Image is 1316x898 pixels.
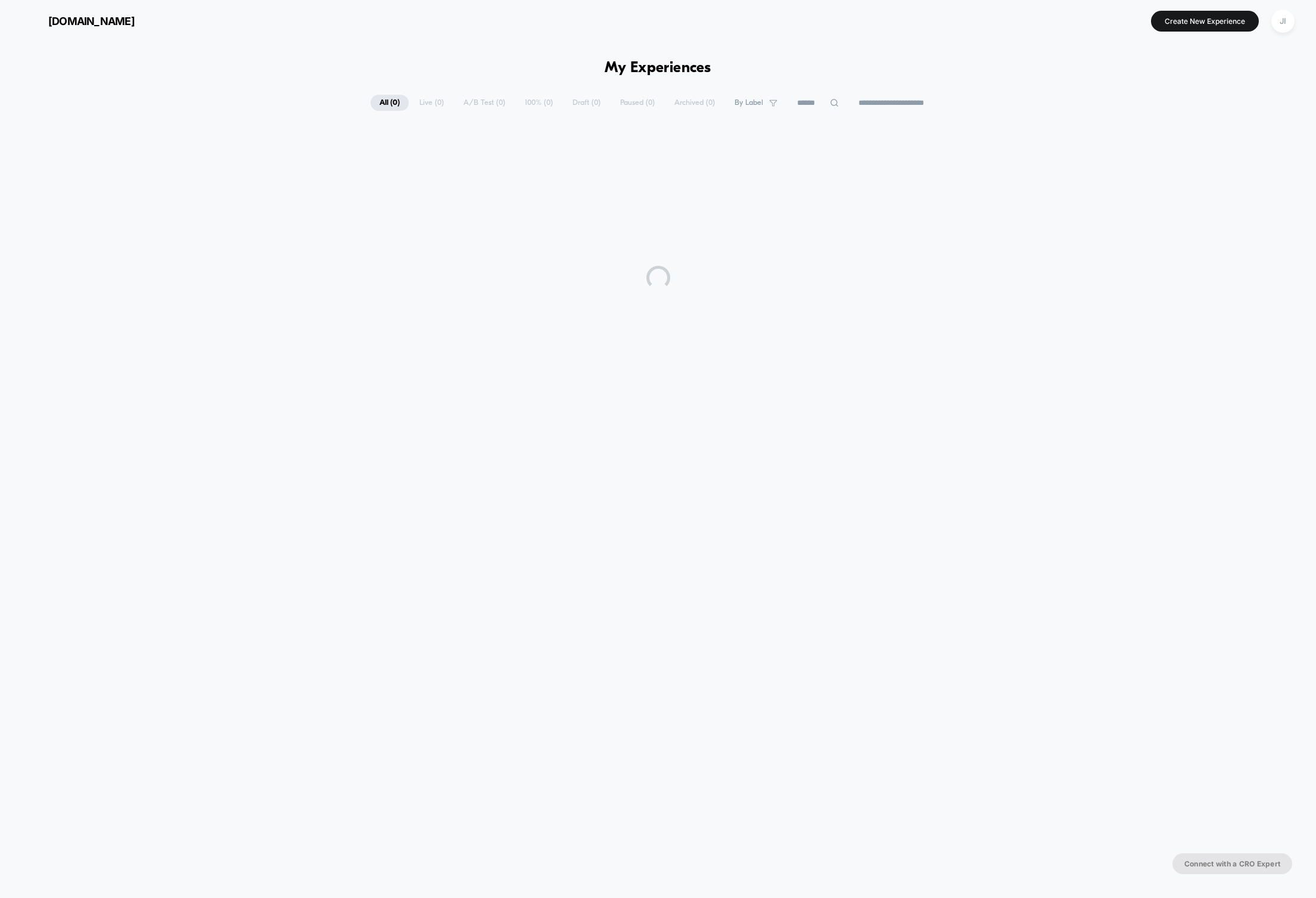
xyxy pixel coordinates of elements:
span: [DOMAIN_NAME] [48,15,135,27]
button: Create New Experience [1151,11,1259,32]
h1: My Experiences [605,60,711,77]
button: Connect with a CRO Expert [1172,853,1292,874]
span: All ( 0 ) [371,95,409,111]
span: By Label [735,98,763,107]
button: [DOMAIN_NAME] [18,11,138,30]
div: JI [1271,10,1295,33]
button: JI [1268,9,1298,33]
